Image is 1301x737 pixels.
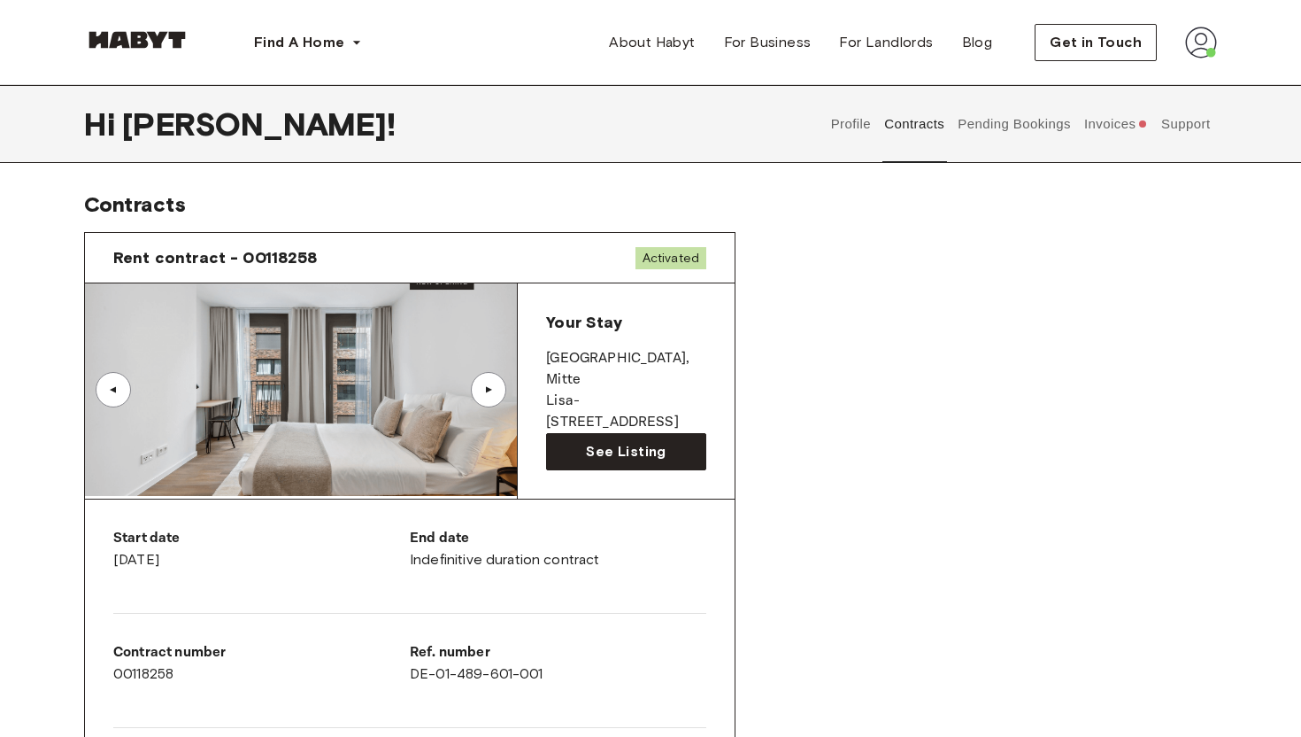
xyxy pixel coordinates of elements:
[113,528,410,549] p: Start date
[546,391,706,433] p: Lisa-[STREET_ADDRESS]
[113,642,410,663] p: Contract number
[828,85,874,163] button: Profile
[240,25,376,60] button: Find A Home
[480,384,497,395] div: ▲
[839,32,933,53] span: For Landlords
[546,348,706,391] p: [GEOGRAPHIC_DATA] , Mitte
[1159,85,1212,163] button: Support
[962,32,993,53] span: Blog
[122,105,396,143] span: [PERSON_NAME] !
[956,85,1074,163] button: Pending Bookings
[410,642,706,685] div: DE-01-489-601-001
[410,642,706,663] p: Ref. number
[586,441,666,462] span: See Listing
[84,105,122,143] span: Hi
[410,528,706,549] p: End date
[609,32,695,53] span: About Habyt
[948,25,1007,60] a: Blog
[824,85,1217,163] div: user profile tabs
[546,433,706,470] a: See Listing
[595,25,709,60] a: About Habyt
[85,283,517,496] img: Image of the room
[1035,24,1157,61] button: Get in Touch
[724,32,812,53] span: For Business
[882,85,947,163] button: Contracts
[635,247,706,269] span: Activated
[1082,85,1150,163] button: Invoices
[113,528,410,570] div: [DATE]
[84,31,190,49] img: Habyt
[254,32,344,53] span: Find A Home
[825,25,947,60] a: For Landlords
[104,384,122,395] div: ▲
[1050,32,1142,53] span: Get in Touch
[113,642,410,685] div: 00118258
[710,25,826,60] a: For Business
[1185,27,1217,58] img: avatar
[113,247,318,268] span: Rent contract - 00118258
[410,528,706,570] div: Indefinitive duration contract
[546,313,621,332] span: Your Stay
[84,191,186,217] span: Contracts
